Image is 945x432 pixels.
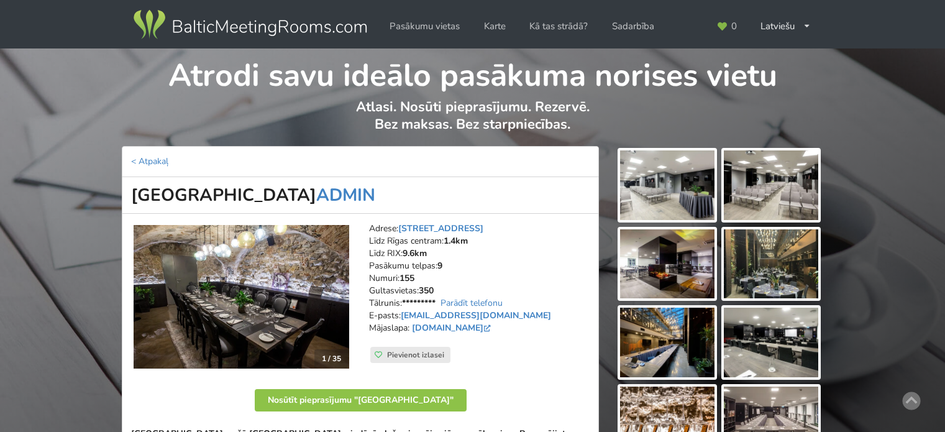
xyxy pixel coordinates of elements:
a: Kā tas strādā? [521,14,596,39]
a: Karte [475,14,514,39]
p: Atlasi. Nosūti pieprasījumu. Rezervē. Bez maksas. Bez starpniecības. [122,98,823,146]
div: Latviešu [752,14,819,39]
a: [DOMAIN_NAME] [412,322,493,334]
a: ADMIN [316,183,375,207]
h1: [GEOGRAPHIC_DATA] [122,177,599,214]
div: 1 / 35 [314,349,349,368]
strong: 1.4km [444,235,468,247]
span: 0 [731,22,737,31]
img: Baltic Meeting Rooms [131,7,369,42]
strong: 9.6km [403,247,427,259]
a: Viesnīca | Rīga | Pullman Riga Old Town Hotel 1 / 35 [134,225,349,369]
strong: 155 [399,272,414,284]
address: Adrese: Līdz Rīgas centram: Līdz RIX: Pasākumu telpas: Numuri: Gultasvietas: Tālrunis: E-pasts: M... [369,223,590,347]
button: Nosūtīt pieprasījumu "[GEOGRAPHIC_DATA]" [255,389,467,411]
a: Sadarbība [603,14,663,39]
span: Pievienot izlasei [387,350,444,360]
a: Pasākumu vietas [381,14,468,39]
a: < Atpakaļ [131,155,168,167]
strong: 9 [437,260,442,272]
img: Pullman Riga Old Town Hotel | Rīga | Pasākumu vieta - galerijas bilde [724,229,818,299]
img: Pullman Riga Old Town Hotel | Rīga | Pasākumu vieta - galerijas bilde [620,229,714,299]
strong: 350 [419,285,434,296]
img: Pullman Riga Old Town Hotel | Rīga | Pasākumu vieta - galerijas bilde [620,150,714,220]
img: Pullman Riga Old Town Hotel | Rīga | Pasākumu vieta - galerijas bilde [724,308,818,377]
img: Pullman Riga Old Town Hotel | Rīga | Pasākumu vieta - galerijas bilde [724,150,818,220]
img: Pullman Riga Old Town Hotel | Rīga | Pasākumu vieta - galerijas bilde [620,308,714,377]
a: Parādīt telefonu [441,297,503,309]
img: Viesnīca | Rīga | Pullman Riga Old Town Hotel [134,225,349,369]
h1: Atrodi savu ideālo pasākuma norises vietu [122,48,823,96]
a: [STREET_ADDRESS] [398,223,483,234]
a: [EMAIL_ADDRESS][DOMAIN_NAME] [401,310,551,321]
